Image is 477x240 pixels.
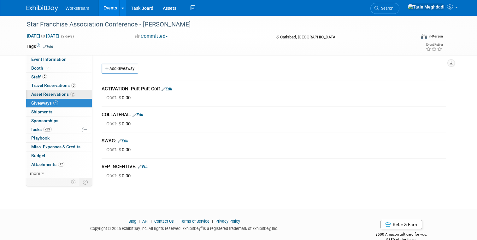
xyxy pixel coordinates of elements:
span: Event Information [31,57,67,62]
span: 0.00 [106,95,133,100]
div: SWAG: [102,138,446,144]
a: Giveaways4 [26,99,92,107]
div: ACTIVATION: Putt Putt Golf [102,86,446,92]
span: Search [379,6,393,11]
span: Booth [31,66,50,71]
span: 0.00 [106,173,133,179]
span: more [30,171,40,176]
span: Sponsorships [31,118,58,123]
a: Search [370,3,399,14]
span: Cost: $ [106,121,122,127]
a: Edit [138,164,149,169]
span: [DATE] [DATE] [26,33,60,39]
span: 0.00 [106,121,133,127]
span: to [40,33,46,38]
a: more [26,169,92,178]
span: Budget [31,153,45,158]
span: | [149,219,153,224]
span: Workstream [66,6,89,11]
a: Add Giveaway [102,64,138,74]
span: Staff [31,74,47,79]
a: Tasks72% [26,125,92,134]
a: Attachments12 [26,160,92,169]
button: Committed [133,33,170,40]
a: Asset Reservations2 [26,90,92,99]
span: | [175,219,179,224]
a: Shipments [26,108,92,116]
span: 4 [53,100,58,105]
img: Format-Inperson.png [421,34,427,39]
span: 3 [71,83,76,88]
a: Misc. Expenses & Credits [26,143,92,151]
a: Event Information [26,55,92,64]
span: 2 [42,74,47,79]
td: Toggle Event Tabs [79,178,92,186]
a: Refer & Earn [380,220,422,229]
span: Asset Reservations [31,92,75,97]
img: Tatia Meghdadi [408,3,445,10]
a: Terms of Service [180,219,209,224]
div: Event Format [381,33,443,42]
span: Misc. Expenses & Credits [31,144,80,149]
a: Edit [132,112,143,117]
div: Star Franchise Association Conference - [PERSON_NAME] [25,19,408,30]
a: Playbook [26,134,92,142]
a: Sponsorships [26,117,92,125]
span: 0.00 [106,147,133,152]
div: COLLATERAL: [102,111,446,118]
a: Edit [162,87,172,91]
a: Budget [26,151,92,160]
a: Staff2 [26,73,92,81]
sup: ® [201,226,203,229]
i: Booth reservation complete [46,66,49,70]
a: Edit [118,139,128,143]
span: | [137,219,141,224]
div: REP INCENTIVE: [102,163,446,170]
div: Copyright © 2025 ExhibitDay, Inc. All rights reserved. ExhibitDay is a registered trademark of Ex... [26,224,342,231]
span: Travel Reservations [31,83,76,88]
a: Booth [26,64,92,72]
span: 2 [70,92,75,97]
span: Cost: $ [106,95,122,100]
span: Attachments [31,162,64,167]
img: ExhibitDay [26,5,58,12]
span: (2 days) [61,34,74,38]
span: Tasks [31,127,52,132]
a: Contact Us [154,219,174,224]
div: In-Person [428,34,443,39]
span: Giveaways [31,100,58,106]
a: Travel Reservations3 [26,81,92,90]
a: Privacy Policy [215,219,240,224]
span: 12 [58,162,64,167]
div: Event Rating [426,43,443,46]
a: API [142,219,148,224]
a: Blog [128,219,136,224]
span: Shipments [31,109,52,114]
span: Cost: $ [106,147,122,152]
span: Cost: $ [106,173,122,179]
span: Playbook [31,135,50,140]
a: Edit [43,44,53,49]
span: 72% [43,127,52,132]
span: | [210,219,215,224]
td: Tags [26,43,53,49]
span: Carlsbad, [GEOGRAPHIC_DATA] [280,35,336,39]
td: Personalize Event Tab Strip [68,178,79,186]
